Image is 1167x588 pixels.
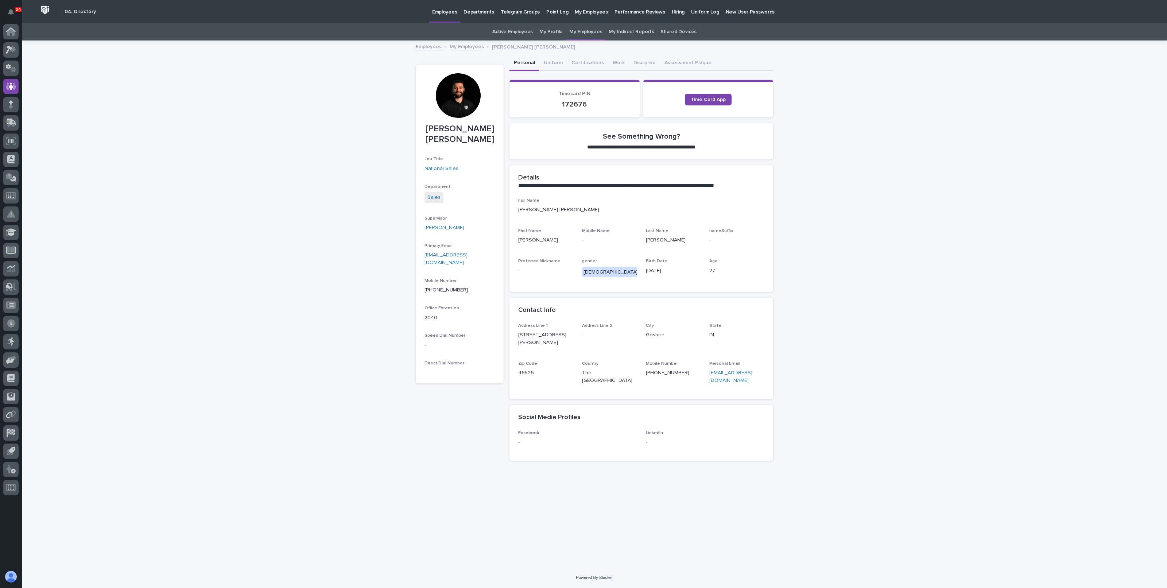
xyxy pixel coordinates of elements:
span: Birth Date [646,259,667,263]
span: Time Card App [691,97,726,102]
a: [EMAIL_ADDRESS][DOMAIN_NAME] [709,370,752,383]
div: [DEMOGRAPHIC_DATA] [582,267,639,278]
span: gender [582,259,597,263]
p: - [582,236,637,244]
div: Notifications24 [9,9,19,20]
button: Uniform [539,56,567,71]
h2: Details [518,174,539,182]
span: Country [582,361,598,366]
span: Full Name [518,198,539,203]
span: Mobile Number [424,279,457,283]
a: [PHONE_NUMBER] [424,287,468,293]
a: [PHONE_NUMBER] [646,370,689,375]
span: Address Line 1 [518,324,548,328]
p: - [424,341,495,349]
a: National Sales [424,165,458,173]
span: Department [424,185,450,189]
button: Notifications [3,4,19,20]
p: IN [709,331,764,339]
a: My Employees [569,23,602,40]
button: Assessment Plaque [660,56,716,71]
span: LinkedIn [646,431,663,435]
a: [EMAIL_ADDRESS][DOMAIN_NAME] [424,252,468,265]
span: Speed Dial Number [424,333,465,338]
span: Supervisor [424,216,447,221]
button: Discipline [629,56,660,71]
img: Workspace Logo [38,3,52,17]
span: Address Line 2 [582,324,613,328]
p: 172676 [518,100,631,109]
span: Zip Code [518,361,537,366]
p: The [GEOGRAPHIC_DATA] [582,369,637,384]
span: Preferred Nickname [518,259,561,263]
button: Certifications [567,56,608,71]
p: [PERSON_NAME] [646,236,701,244]
p: [STREET_ADDRESS][PERSON_NAME] [518,331,573,347]
a: Time Card App [685,94,732,105]
span: Office Extension [424,306,459,310]
a: Powered By Stacker [576,575,613,580]
span: nameSuffix [709,229,733,233]
button: Personal [509,56,539,71]
span: Direct Dial Number [424,361,464,365]
p: 24 [16,7,21,12]
p: - [709,236,764,244]
a: My Profile [539,23,563,40]
span: Personal Email [709,361,740,366]
a: My Employees [450,42,484,50]
p: [PERSON_NAME] [PERSON_NAME] [424,124,495,145]
p: 27 [709,267,764,275]
h2: 04. Directory [65,9,96,15]
p: 2040 [424,314,495,322]
span: Job Title [424,157,443,161]
p: [DATE] [646,267,701,275]
span: State [709,324,721,328]
h2: Social Media Profiles [518,414,581,422]
p: - [582,331,637,339]
span: City [646,324,654,328]
p: 46526 [518,369,573,377]
button: users-avatar [3,569,19,584]
span: Age [709,259,718,263]
h2: Contact Info [518,306,556,314]
p: [PERSON_NAME] [PERSON_NAME] [518,206,764,214]
a: Shared Devices [660,23,697,40]
span: Timecard PIN [559,91,590,96]
span: Primary Email [424,244,453,248]
p: - [518,267,573,275]
a: My Indirect Reports [609,23,654,40]
span: Mobile Number [646,361,678,366]
h2: See Something Wrong? [603,132,680,141]
span: Last Name [646,229,668,233]
p: [PERSON_NAME] [518,236,573,244]
span: Middle Name [582,229,610,233]
span: First Name [518,229,541,233]
p: Goshen [646,331,701,339]
p: - [518,438,637,446]
a: [PERSON_NAME] [424,224,464,232]
a: Sales [427,194,441,201]
p: [PERSON_NAME] [PERSON_NAME] [492,42,575,50]
span: Facebook [518,431,539,435]
p: - [646,438,765,446]
a: Employees [416,42,442,50]
a: Active Employees [492,23,533,40]
button: Work [608,56,629,71]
